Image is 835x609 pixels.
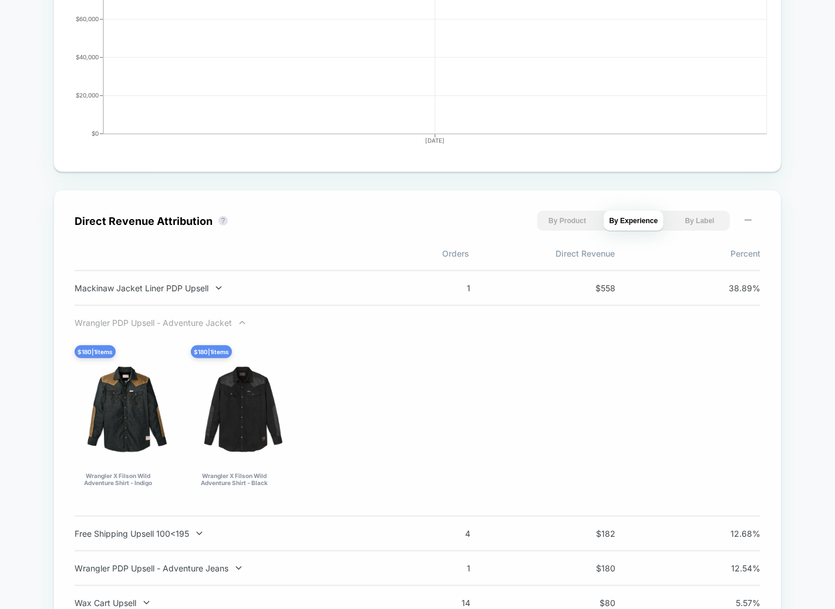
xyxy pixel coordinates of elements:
[708,563,760,573] span: 12.54 %
[563,283,615,293] span: $ 558
[426,137,445,144] tspan: [DATE]
[197,351,289,467] img: Wrangler X Filson Wild Adventure Shirt - Black
[75,283,383,293] div: Mackinaw Jacket Liner PDP Upsell
[563,529,615,539] span: $ 182
[615,248,760,258] span: Percent
[92,130,99,137] tspan: $0
[417,283,470,293] span: 1
[75,318,383,328] div: Wrangler PDP Upsell - Adventure Jacket
[417,563,470,573] span: 1
[604,211,664,231] button: By Experience
[708,283,760,293] span: 38.89 %
[417,529,470,539] span: 4
[80,472,156,486] div: Wrangler X Filson Wild Adventure Shirt - Indigo
[218,216,228,226] button: ?
[469,248,615,258] span: Direct Revenue
[75,563,383,573] div: Wrangler PDP Upsell - Adventure Jeans
[537,211,598,231] button: By Product
[75,345,116,358] div: $ 180 | 1 items
[417,598,470,608] span: 14
[76,16,99,23] tspan: $60,000
[80,351,173,467] img: Wrangler X Filson Wild Adventure Shirt - Indigo
[324,248,469,258] span: Orders
[708,598,760,608] span: 5.57 %
[76,54,99,61] tspan: $40,000
[75,215,213,227] div: Direct Revenue Attribution
[563,598,615,608] span: $ 80
[75,598,383,608] div: Wax Cart Upsell
[75,529,383,539] div: Free Shipping Upsell 100<195
[197,472,272,486] div: Wrangler X Filson Wild Adventure Shirt - Black
[708,529,760,539] span: 12.68 %
[669,211,730,231] button: By Label
[563,563,615,573] span: $ 180
[76,92,99,99] tspan: $20,000
[191,345,232,358] div: $ 180 | 1 items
